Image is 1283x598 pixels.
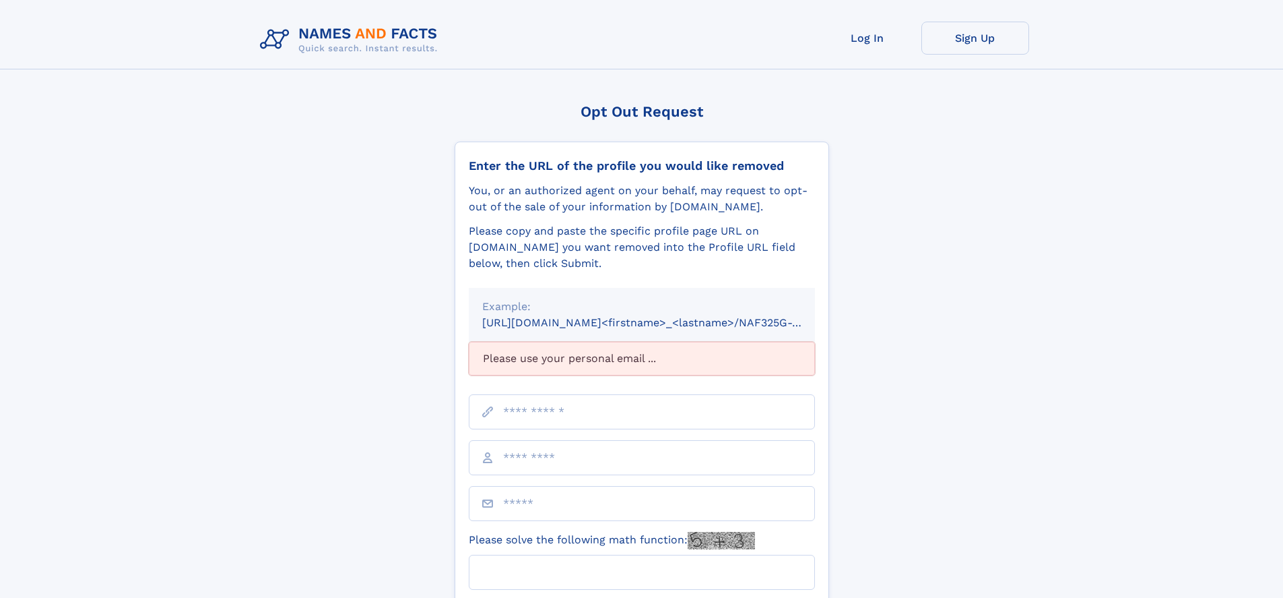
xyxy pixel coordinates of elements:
div: Example: [482,299,801,315]
div: Enter the URL of the profile you would like removed [469,158,815,173]
a: Log In [814,22,921,55]
img: Logo Names and Facts [255,22,449,58]
a: Sign Up [921,22,1029,55]
div: Please use your personal email ... [469,342,815,376]
small: [URL][DOMAIN_NAME]<firstname>_<lastname>/NAF325G-xxxxxxxx [482,316,841,329]
div: You, or an authorized agent on your behalf, may request to opt-out of the sale of your informatio... [469,183,815,215]
div: Opt Out Request [455,103,829,120]
label: Please solve the following math function: [469,532,755,549]
div: Please copy and paste the specific profile page URL on [DOMAIN_NAME] you want removed into the Pr... [469,223,815,272]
